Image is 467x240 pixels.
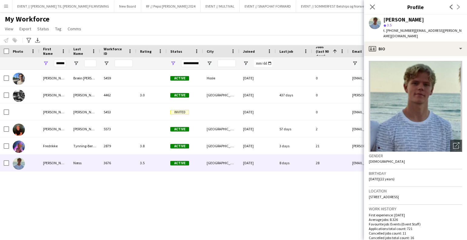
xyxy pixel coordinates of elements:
p: Cancelled jobs count: 11 [369,231,462,235]
div: 28 [312,155,349,171]
a: Tag [53,25,64,33]
img: Fredrik Bræin Groth [13,73,25,85]
div: [GEOGRAPHIC_DATA] [203,155,239,171]
p: Average jobs: 8.326 [369,217,462,222]
span: 3.5 [387,23,392,27]
button: Open Filter Menu [43,61,48,66]
span: [STREET_ADDRESS] [369,195,399,199]
span: t. [PHONE_NUMBER] [383,28,415,33]
div: 5453 [100,104,136,120]
button: Open Filter Menu [243,61,249,66]
button: Open Filter Menu [104,61,109,66]
div: 437 days [276,87,312,103]
p: Applications total count: 721 [369,226,462,231]
div: Fredrikke [39,138,70,154]
div: [DATE] [239,87,276,103]
div: [PERSON_NAME] [39,87,70,103]
div: [DATE] [239,155,276,171]
span: Invited [170,110,189,115]
div: [PERSON_NAME] [70,104,100,120]
div: Tynning-Bergestuen [70,138,100,154]
div: 57 days [276,121,312,137]
a: View [2,25,16,33]
span: City [207,49,214,54]
div: 2 [312,121,349,137]
span: Export [19,26,31,32]
h3: Work history [369,206,462,212]
div: 0 [312,87,349,103]
h3: Gender [369,153,462,158]
span: [DEMOGRAPHIC_DATA] [369,159,405,164]
div: [GEOGRAPHIC_DATA] [203,121,239,137]
div: [DATE] [239,138,276,154]
input: Workforce ID Filter Input [115,60,133,67]
button: EVENT // MULTIVAL [201,0,240,12]
input: Last Name Filter Input [84,60,96,67]
span: Active [170,144,189,148]
img: Crew avatar or photo [369,61,462,152]
span: View [5,26,13,32]
div: Bræin [PERSON_NAME] [70,70,100,86]
div: 3676 [100,155,136,171]
div: 8 days [276,155,312,171]
div: 21 [312,138,349,154]
div: [DATE] [239,121,276,137]
div: [PERSON_NAME] [70,121,100,137]
div: [GEOGRAPHIC_DATA] [203,138,239,154]
span: Last job [279,49,293,54]
img: Fredrikke Tynning-Bergestuen [13,141,25,153]
span: First Name [43,47,59,56]
div: 0 [312,104,349,120]
div: 0 [312,70,349,86]
p: Favourite job: Events (Event Staff) [369,222,462,226]
input: City Filter Input [218,60,236,67]
button: Open Filter Menu [73,61,79,66]
div: [DATE] [239,70,276,86]
input: Joined Filter Input [254,60,272,67]
span: Status [37,26,49,32]
span: Joined [243,49,255,54]
span: Workforce ID [104,47,125,56]
span: Rating [140,49,152,54]
a: Status [35,25,52,33]
div: [PERSON_NAME] [383,17,424,22]
button: RF // Pepsi [PERSON_NAME] 2024 [141,0,201,12]
div: Hosle [203,70,239,86]
div: 3.0 [136,87,167,103]
img: Fredrik Øien [13,90,25,102]
h3: Birthday [369,171,462,176]
a: Export [17,25,34,33]
div: [PERSON_NAME] [70,87,100,103]
div: [GEOGRAPHIC_DATA] [203,87,239,103]
div: Open photos pop-in [450,140,462,152]
input: Email Filter Input [363,60,466,67]
p: First experience: [DATE] [369,213,462,217]
button: Open Filter Menu [170,61,176,66]
h3: Profile [364,3,467,11]
div: Næss [70,155,100,171]
button: EVENT // SOMMERFEST Belships og Norwegian Bulk Carriers [296,0,396,12]
span: Active [170,93,189,98]
div: 5573 [100,121,136,137]
span: Active [170,161,189,165]
div: [PERSON_NAME] [39,104,70,120]
div: [PERSON_NAME] [39,155,70,171]
div: [DATE] [239,104,276,120]
h3: Location [369,188,462,194]
div: 3.8 [136,138,167,154]
div: [PERSON_NAME] [39,121,70,137]
div: 5459 [100,70,136,86]
div: Bio [364,42,467,56]
div: [PERSON_NAME] [39,70,70,86]
app-action-btn: Advanced filters [25,37,32,44]
span: Photo [13,49,23,54]
div: 3.5 [136,155,167,171]
span: Active [170,127,189,132]
span: Status [170,49,182,54]
input: First Name Filter Input [54,60,66,67]
span: | [EMAIL_ADDRESS][PERSON_NAME][DOMAIN_NAME] [383,28,462,38]
button: Open Filter Menu [207,61,212,66]
a: Comms [65,25,84,33]
img: Fredrik Bronken Næss [13,158,25,170]
span: Jobs (last 90 days) [316,45,330,58]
